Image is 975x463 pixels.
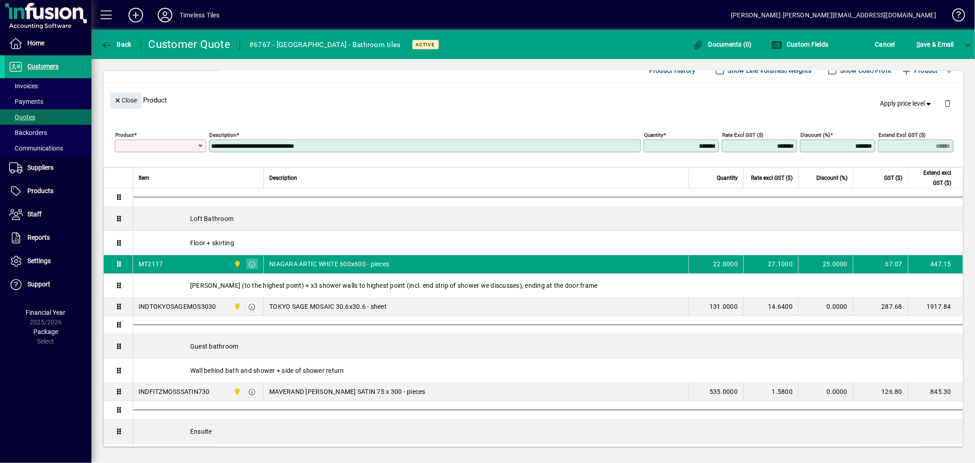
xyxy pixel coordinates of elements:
[751,173,793,183] span: Rate excl GST ($)
[27,187,53,194] span: Products
[5,180,91,203] a: Products
[912,36,959,53] button: Save & Email
[91,36,142,53] app-page-header-button: Back
[133,334,963,358] div: Guest bathroom
[877,95,937,112] button: Apply price level
[139,173,149,183] span: Item
[879,131,926,138] mat-label: Extend excl GST ($)
[139,259,163,269] div: MT2117
[27,257,51,264] span: Settings
[693,41,752,48] span: Documents (0)
[800,131,830,138] mat-label: Discount (%)
[769,36,831,53] button: Custom Fields
[180,8,219,22] div: Timeless Tiles
[5,94,91,109] a: Payments
[798,298,853,316] td: 0.0000
[103,83,963,117] div: Product
[27,164,53,171] span: Suppliers
[644,131,663,138] mat-label: Quantity
[108,96,144,104] app-page-header-button: Close
[645,62,699,79] button: Product History
[5,109,91,125] a: Quotes
[5,32,91,55] a: Home
[231,301,242,312] span: Dunedin
[269,259,389,269] span: NIAGARA ARTIC WHITE 600x600 - pieces
[722,131,763,138] mat-label: Rate excl GST ($)
[110,92,141,109] button: Close
[27,63,59,70] span: Customers
[99,36,134,53] button: Back
[908,298,963,316] td: 1917.84
[133,420,963,443] div: Ensuite
[231,259,242,269] span: Dunedin
[853,298,908,316] td: 287.68
[731,8,936,22] div: [PERSON_NAME] [PERSON_NAME][EMAIL_ADDRESS][DOMAIN_NAME]
[133,274,963,297] div: [PERSON_NAME] (to the highest point) + x3 shower walls to highest point (incl. end strip of showe...
[33,328,58,335] span: Package
[5,156,91,179] a: Suppliers
[133,207,963,231] div: Loft Bathroom
[26,309,66,316] span: Financial Year
[873,36,898,53] button: Cancel
[937,99,959,107] app-page-header-button: Delete
[916,41,920,48] span: S
[884,173,902,183] span: GST ($)
[139,302,216,311] div: INDTOKYOSAGEMOS3030
[5,250,91,273] a: Settings
[749,302,793,311] div: 14.6400
[5,140,91,156] a: Communications
[149,37,231,52] div: Customer Quote
[269,302,387,311] span: TOKYO SAGE MOSAIC 30.6x30.6 - sheet
[690,36,754,53] button: Documents (0)
[749,259,793,269] div: 27.1000
[5,203,91,226] a: Staff
[816,173,847,183] span: Discount (%)
[853,383,908,401] td: 126.80
[114,93,138,108] span: Close
[5,226,91,249] a: Reports
[937,92,959,114] button: Delete
[9,82,38,90] span: Invoices
[908,383,963,401] td: 845.30
[416,42,435,48] span: Active
[875,37,895,52] span: Cancel
[709,387,738,396] span: 535.0000
[115,131,134,138] mat-label: Product
[9,145,63,152] span: Communications
[749,387,793,396] div: 1.5800
[908,255,963,274] td: 447.15
[27,280,50,288] span: Support
[27,210,42,218] span: Staff
[9,129,47,136] span: Backorders
[27,234,50,241] span: Reports
[249,38,401,52] div: #6767 - [GEOGRAPHIC_DATA] - Bathroom tiles
[717,173,738,183] span: Quantity
[27,39,44,47] span: Home
[9,98,43,105] span: Payments
[269,387,426,396] span: MAVERAND [PERSON_NAME] SATIN 75 x 300 - pieces
[121,7,150,23] button: Add
[771,41,829,48] span: Custom Fields
[945,2,964,32] a: Knowledge Base
[914,168,951,188] span: Extend excl GST ($)
[150,7,180,23] button: Profile
[5,78,91,94] a: Invoices
[853,255,908,274] td: 67.07
[5,125,91,140] a: Backorders
[709,302,738,311] span: 131.0000
[133,359,963,382] div: Wall behind bath and shower + side of shower return
[139,387,210,396] div: INDFITZMOSSSATIN730
[880,99,933,108] span: Apply price level
[798,255,853,274] td: 25.0000
[231,387,242,397] span: Dunedin
[5,273,91,296] a: Support
[916,37,954,52] span: ave & Email
[269,173,297,183] span: Description
[101,41,132,48] span: Back
[896,62,943,79] button: Product
[9,113,35,121] span: Quotes
[713,259,738,269] span: 22.0000
[209,131,236,138] mat-label: Description
[133,231,963,255] div: Floor + skirting
[798,383,853,401] td: 0.0000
